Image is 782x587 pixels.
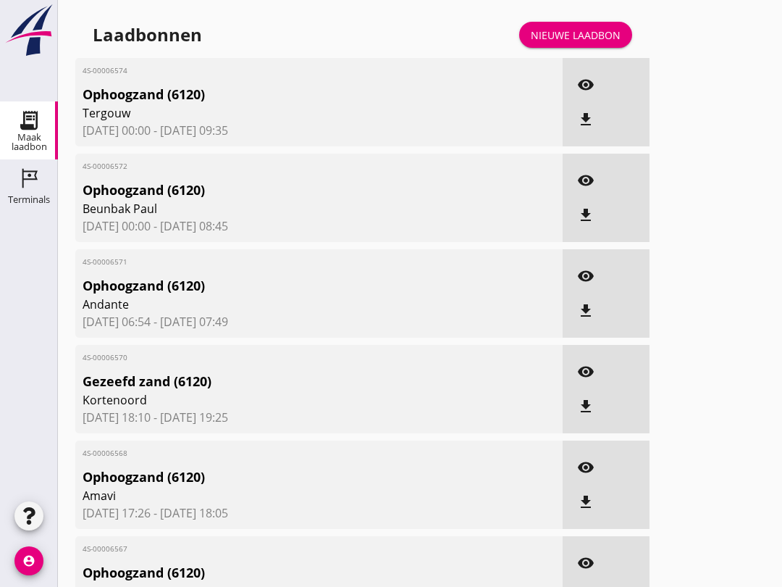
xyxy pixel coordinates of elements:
[83,104,476,122] span: Tergouw
[577,207,594,224] i: file_download
[83,563,476,583] span: Ophoogzand (6120)
[83,409,555,426] span: [DATE] 18:10 - [DATE] 19:25
[83,257,476,267] span: 4S-00006571
[577,267,594,285] i: visibility
[83,448,476,459] span: 4S-00006568
[531,28,621,43] div: Nieuwe laadbon
[577,111,594,128] i: file_download
[83,122,555,139] span: [DATE] 00:00 - [DATE] 09:35
[83,200,476,217] span: Beunbak Paul
[83,65,476,76] span: 4S-00006574
[8,195,50,204] div: Terminals
[93,23,202,46] div: Laadbonnen
[577,459,594,476] i: visibility
[577,172,594,189] i: visibility
[577,398,594,415] i: file_download
[83,504,555,522] span: [DATE] 17:26 - [DATE] 18:05
[83,352,476,363] span: 4S-00006570
[3,4,55,57] img: logo-small.a267ee39.svg
[14,546,43,575] i: account_circle
[577,76,594,93] i: visibility
[519,22,632,48] a: Nieuwe laadbon
[577,494,594,511] i: file_download
[83,487,476,504] span: Amavi
[577,554,594,572] i: visibility
[83,180,476,200] span: Ophoogzand (6120)
[83,391,476,409] span: Kortenoord
[577,302,594,320] i: file_download
[577,363,594,380] i: visibility
[83,296,476,313] span: Andante
[83,161,476,172] span: 4S-00006572
[83,276,476,296] span: Ophoogzand (6120)
[83,467,476,487] span: Ophoogzand (6120)
[83,217,555,235] span: [DATE] 00:00 - [DATE] 08:45
[83,85,476,104] span: Ophoogzand (6120)
[83,544,476,554] span: 4S-00006567
[83,372,476,391] span: Gezeefd zand (6120)
[83,313,555,330] span: [DATE] 06:54 - [DATE] 07:49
